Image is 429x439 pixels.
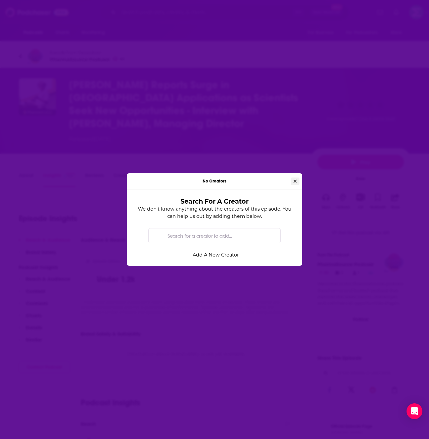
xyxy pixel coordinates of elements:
button: Close [291,178,299,185]
input: Search for a creator to add... [165,228,275,243]
div: Open Intercom Messenger [407,403,422,419]
a: Add A New Creator [137,247,294,262]
div: Search by entity type [148,228,281,243]
h3: Search For A Creator [145,197,284,205]
div: No Creators [127,173,302,189]
p: We don't know anything about the creators of this episode. You can help us out by adding them below. [135,205,294,220]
